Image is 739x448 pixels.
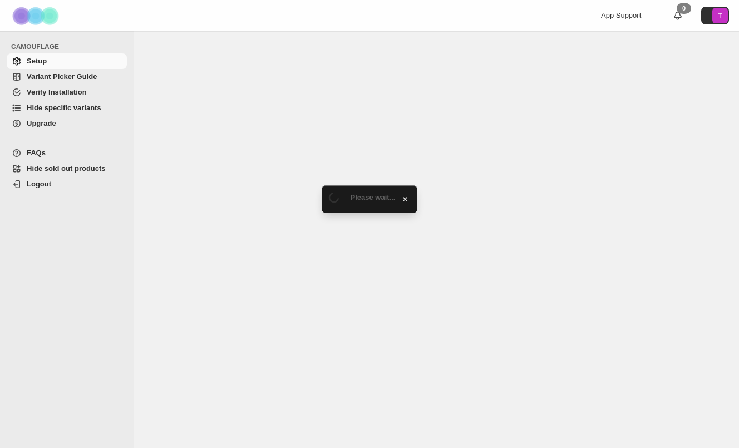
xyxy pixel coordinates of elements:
[7,176,127,192] a: Logout
[677,3,691,14] div: 0
[7,85,127,100] a: Verify Installation
[27,164,106,173] span: Hide sold out products
[7,145,127,161] a: FAQs
[7,100,127,116] a: Hide specific variants
[712,8,728,23] span: Avatar with initials T
[7,116,127,131] a: Upgrade
[27,180,51,188] span: Logout
[7,69,127,85] a: Variant Picker Guide
[7,53,127,69] a: Setup
[27,149,46,157] span: FAQs
[601,11,641,19] span: App Support
[672,10,683,21] a: 0
[701,7,729,24] button: Avatar with initials T
[7,161,127,176] a: Hide sold out products
[27,119,56,127] span: Upgrade
[27,88,87,96] span: Verify Installation
[27,57,47,65] span: Setup
[351,193,396,201] span: Please wait...
[9,1,65,31] img: Camouflage
[27,104,101,112] span: Hide specific variants
[718,12,722,19] text: T
[11,42,128,51] span: CAMOUFLAGE
[27,72,97,81] span: Variant Picker Guide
